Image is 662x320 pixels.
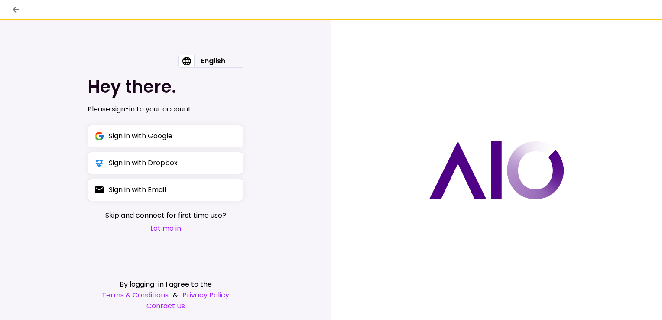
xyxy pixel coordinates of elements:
[88,290,243,300] div: &
[88,152,243,174] button: Sign in with Dropbox
[9,2,23,17] button: back
[109,157,178,168] div: Sign in with Dropbox
[109,131,172,141] div: Sign in with Google
[429,141,564,199] img: AIO logo
[88,300,243,311] a: Contact Us
[102,290,169,300] a: Terms & Conditions
[88,179,243,201] button: Sign in with Email
[88,279,243,290] div: By logging-in I agree to the
[88,125,243,147] button: Sign in with Google
[109,184,166,195] div: Sign in with Email
[194,55,232,67] div: English
[105,223,226,234] button: Let me in
[105,210,226,221] span: Skip and connect for first time use?
[182,290,229,300] a: Privacy Policy
[88,76,243,97] h1: Hey there.
[88,104,243,114] div: Please sign-in to your account.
